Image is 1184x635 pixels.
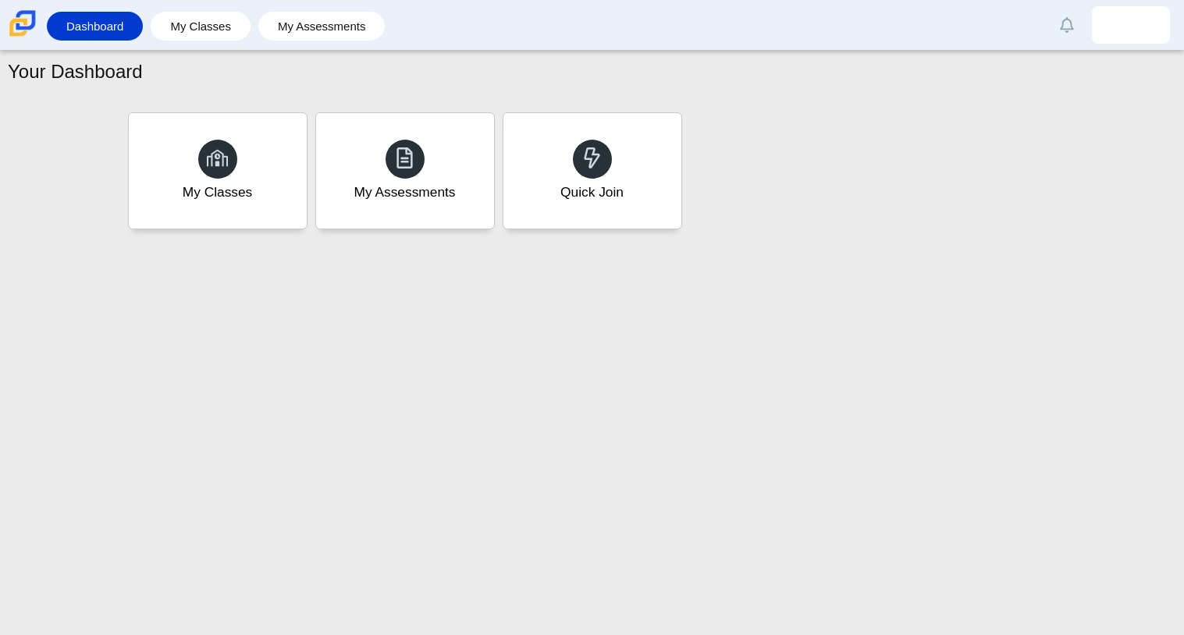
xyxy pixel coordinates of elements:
[6,7,39,40] img: Carmen School of Science & Technology
[1092,6,1170,44] a: sandraailen.lopezh.uq7kTW
[560,183,624,202] div: Quick Join
[8,59,143,85] h1: Your Dashboard
[266,12,378,41] a: My Assessments
[1118,12,1143,37] img: sandraailen.lopezh.uq7kTW
[1050,8,1084,42] a: Alerts
[128,112,308,229] a: My Classes
[315,112,495,229] a: My Assessments
[158,12,243,41] a: My Classes
[55,12,135,41] a: Dashboard
[6,29,39,42] a: Carmen School of Science & Technology
[183,183,253,202] div: My Classes
[503,112,682,229] a: Quick Join
[354,183,456,202] div: My Assessments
